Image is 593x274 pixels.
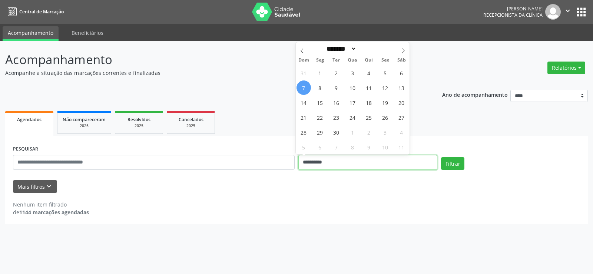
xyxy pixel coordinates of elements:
span: Outubro 4, 2025 [394,125,409,139]
span: Seg [312,58,328,63]
span: Setembro 24, 2025 [345,110,360,125]
button: apps [575,6,588,19]
span: Outubro 1, 2025 [345,125,360,139]
span: Setembro 25, 2025 [362,110,376,125]
span: Outubro 11, 2025 [394,140,409,154]
div: 2025 [172,123,209,129]
span: Setembro 11, 2025 [362,80,376,95]
span: Sáb [393,58,410,63]
p: Acompanhamento [5,50,413,69]
div: de [13,208,89,216]
i:  [564,7,572,15]
span: Outubro 10, 2025 [378,140,392,154]
div: Nenhum item filtrado [13,201,89,208]
span: Outubro 3, 2025 [378,125,392,139]
span: Cancelados [179,116,203,123]
span: Setembro 3, 2025 [345,66,360,80]
span: Setembro 29, 2025 [313,125,327,139]
span: Qui [361,58,377,63]
select: Month [324,45,357,53]
span: Setembro 19, 2025 [378,95,392,110]
span: Outubro 6, 2025 [313,140,327,154]
span: Setembro 26, 2025 [378,110,392,125]
span: Setembro 23, 2025 [329,110,344,125]
span: Setembro 30, 2025 [329,125,344,139]
span: Setembro 20, 2025 [394,95,409,110]
a: Central de Marcação [5,6,64,18]
span: Recepcionista da clínica [483,12,543,18]
span: Setembro 2, 2025 [329,66,344,80]
span: Setembro 28, 2025 [296,125,311,139]
span: Qua [344,58,361,63]
span: Dom [296,58,312,63]
label: PESQUISAR [13,143,38,155]
span: Agosto 31, 2025 [296,66,311,80]
button: Filtrar [441,157,464,170]
span: Outubro 8, 2025 [345,140,360,154]
span: Setembro 13, 2025 [394,80,409,95]
i: keyboard_arrow_down [45,182,53,191]
div: 2025 [63,123,106,129]
span: Setembro 6, 2025 [394,66,409,80]
span: Setembro 1, 2025 [313,66,327,80]
span: Setembro 16, 2025 [329,95,344,110]
span: Setembro 18, 2025 [362,95,376,110]
span: Outubro 2, 2025 [362,125,376,139]
strong: 1144 marcações agendadas [19,209,89,216]
span: Outubro 5, 2025 [296,140,311,154]
span: Agendados [17,116,42,123]
span: Setembro 21, 2025 [296,110,311,125]
p: Acompanhe a situação das marcações correntes e finalizadas [5,69,413,77]
span: Setembro 7, 2025 [296,80,311,95]
span: Resolvidos [127,116,150,123]
button: Relatórios [547,62,585,74]
a: Beneficiários [66,26,109,39]
span: Setembro 5, 2025 [378,66,392,80]
span: Setembro 9, 2025 [329,80,344,95]
span: Ter [328,58,344,63]
span: Central de Marcação [19,9,64,15]
span: Setembro 8, 2025 [313,80,327,95]
span: Setembro 12, 2025 [378,80,392,95]
p: Ano de acompanhamento [442,90,508,99]
span: Setembro 10, 2025 [345,80,360,95]
button: Mais filtroskeyboard_arrow_down [13,180,57,193]
span: Outubro 9, 2025 [362,140,376,154]
input: Year [357,45,381,53]
span: Setembro 15, 2025 [313,95,327,110]
div: [PERSON_NAME] [483,6,543,12]
button:  [561,4,575,20]
img: img [545,4,561,20]
span: Não compareceram [63,116,106,123]
span: Setembro 22, 2025 [313,110,327,125]
span: Sex [377,58,393,63]
span: Setembro 14, 2025 [296,95,311,110]
div: 2025 [120,123,158,129]
span: Setembro 4, 2025 [362,66,376,80]
a: Acompanhamento [3,26,59,41]
span: Outubro 7, 2025 [329,140,344,154]
span: Setembro 27, 2025 [394,110,409,125]
span: Setembro 17, 2025 [345,95,360,110]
